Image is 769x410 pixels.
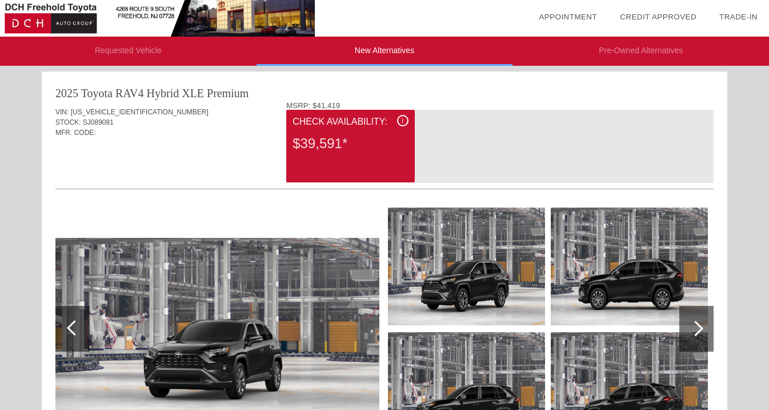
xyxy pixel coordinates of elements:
[182,85,249,101] div: XLE Premium
[71,108,209,116] span: [US_VEHICLE_IDENTIFICATION_NUMBER]
[397,115,408,126] div: i
[55,155,714,173] div: Quoted on [DATE] 5:28:14 PM
[55,118,81,126] span: STOCK:
[55,129,96,137] span: MFR. CODE:
[539,13,597,21] a: Appointment
[388,208,545,325] img: 98bd53a8a0fd95769c4b3579cc233d8c.png
[620,13,696,21] a: Credit Approved
[551,208,708,325] img: 44c21e15f11861f9a4eb47833bcfc1e6.png
[55,85,179,101] div: 2025 Toyota RAV4 Hybrid
[293,115,408,129] div: Check Availability:
[512,37,769,66] li: Pre-Owned Alternatives
[55,108,69,116] span: VIN:
[257,37,513,66] li: New Alternatives
[286,101,714,110] div: MSRP: $41,419
[719,13,758,21] a: Trade-In
[293,129,408,158] div: $39,591*
[83,118,114,126] span: SJ089081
